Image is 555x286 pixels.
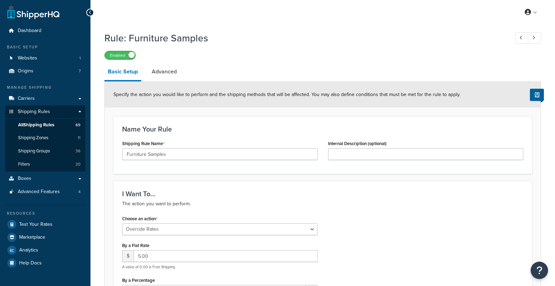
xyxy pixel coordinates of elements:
[122,141,165,146] label: Shipping Rule Name
[79,55,81,61] span: 1
[5,65,85,78] li: Origins
[5,145,85,158] li: Shipping Groups
[105,51,135,59] label: Enabled
[5,52,85,65] li: Websites
[5,132,85,144] a: Shipping Zones11
[531,262,548,279] button: Open Resource Center
[5,185,85,198] li: Advanced Features
[18,109,50,115] span: Shipping Rules
[18,189,60,195] span: Advanced Features
[19,247,38,253] span: Analytics
[104,31,502,45] h1: Rule: Furniture Samples
[5,244,85,256] a: Analytics
[5,231,85,244] a: Marketplace
[5,105,85,172] li: Shipping Rules
[122,264,318,270] p: A value of 0.00 is Free Shipping
[19,235,45,240] span: Marketplace
[19,222,53,228] span: Test Your Rates
[79,68,81,74] span: 7
[5,218,85,231] a: Test Your Rates
[515,32,529,44] a: Previous Record
[19,260,42,266] span: Help Docs
[5,65,85,78] a: Origins7
[122,190,523,198] h3: I Want To...
[122,125,523,133] h3: Name Your Rule
[76,148,80,154] span: 36
[5,158,85,171] a: Filters20
[78,189,81,195] span: 4
[5,158,85,171] li: Filters
[18,68,33,74] span: Origins
[528,32,541,44] a: Next Record
[122,200,523,208] p: The action you want to perform.
[76,122,80,128] span: 69
[18,122,54,128] span: All Shipping Rules
[5,44,85,50] div: Basic Setup
[5,145,85,158] a: Shipping Groups36
[122,243,149,248] label: By a Flat Rate
[18,28,41,34] span: Dashboard
[18,135,48,141] span: Shipping Zones
[76,161,80,167] span: 20
[5,24,85,37] a: Dashboard
[5,52,85,65] a: Websites1
[122,250,134,262] span: $
[5,185,85,198] a: Advanced Features4
[148,63,180,80] a: Advanced
[5,132,85,144] li: Shipping Zones
[122,278,155,283] label: By a Percentage
[18,96,35,102] span: Carriers
[5,85,85,90] div: Manage Shipping
[5,119,85,132] a: AllShipping Rules69
[5,257,85,269] a: Help Docs
[530,89,544,101] button: Show Help Docs
[18,55,37,61] span: Websites
[5,105,85,118] a: Shipping Rules
[122,216,158,222] label: Choose an action
[328,141,387,146] label: Internal Description (optional)
[104,63,141,81] a: Basic Setup
[18,161,30,167] span: Filters
[113,91,460,98] span: Specify the action you would like to perform and the shipping methods that will be affected. You ...
[18,148,50,154] span: Shipping Groups
[5,172,85,185] a: Boxes
[5,210,85,216] div: Resources
[78,135,80,141] span: 11
[18,176,31,182] span: Boxes
[5,92,85,105] a: Carriers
